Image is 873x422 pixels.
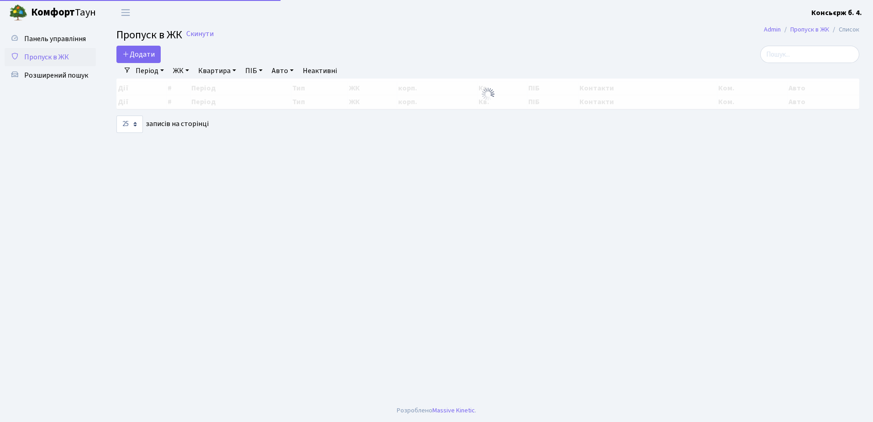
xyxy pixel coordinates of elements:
li: Список [829,25,859,35]
a: Massive Kinetic [432,406,475,415]
a: Додати [116,46,161,63]
a: Неактивні [299,63,341,79]
img: logo.png [9,4,27,22]
a: ПІБ [242,63,266,79]
span: Пропуск в ЖК [116,27,182,43]
span: Розширений пошук [24,70,88,80]
a: Пропуск в ЖК [790,25,829,34]
a: Період [132,63,168,79]
a: Розширений пошук [5,66,96,84]
label: записів на сторінці [116,116,209,133]
span: Таун [31,5,96,21]
a: Admin [764,25,781,34]
a: Консьєрж б. 4. [811,7,862,18]
a: Квартира [195,63,240,79]
a: ЖК [169,63,193,79]
input: Пошук... [760,46,859,63]
a: Панель управління [5,30,96,48]
a: Пропуск в ЖК [5,48,96,66]
div: Розроблено . [397,406,476,416]
b: Консьєрж б. 4. [811,8,862,18]
button: Переключити навігацію [114,5,137,20]
nav: breadcrumb [750,20,873,39]
span: Пропуск в ЖК [24,52,69,62]
span: Панель управління [24,34,86,44]
span: Додати [122,49,155,59]
a: Авто [268,63,297,79]
b: Комфорт [31,5,75,20]
img: Обробка... [481,87,495,101]
a: Скинути [186,30,214,38]
select: записів на сторінці [116,116,143,133]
